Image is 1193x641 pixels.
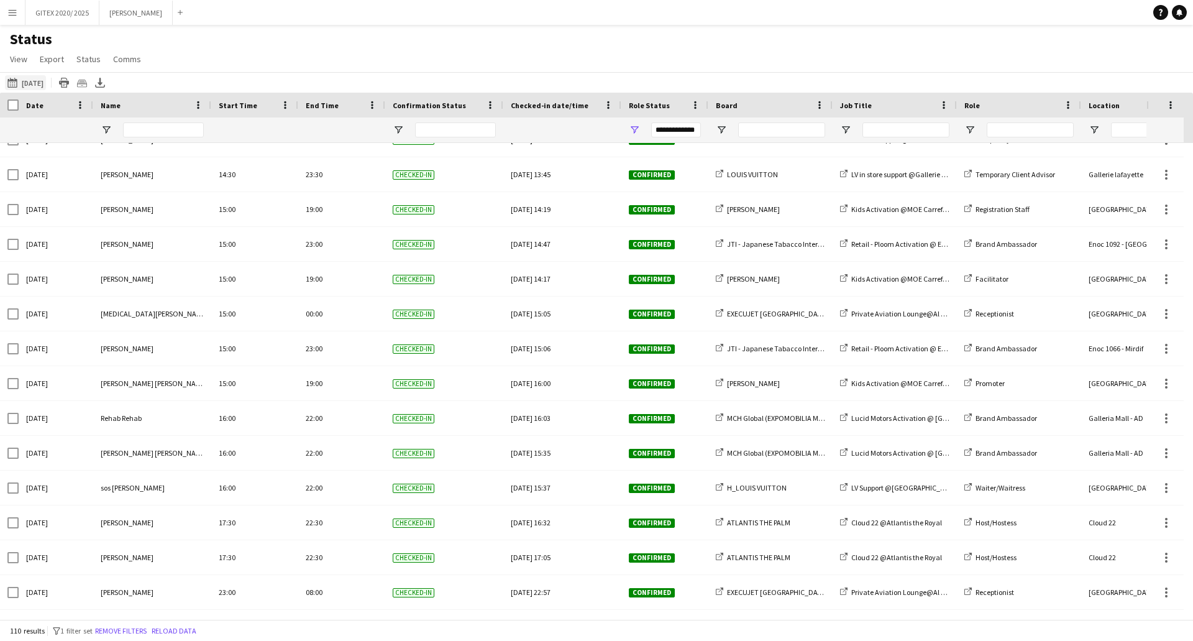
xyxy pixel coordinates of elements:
div: 22:30 [298,540,385,574]
a: MCH Global (EXPOMOBILIA MCH GLOBAL ME LIVE MARKETING LLC) [716,413,935,423]
div: [DATE] 14:17 [511,262,614,296]
button: Remove filters [93,624,149,638]
a: Retail - Ploom Activation @ Enoc 1092 [840,239,969,249]
a: Comms [108,51,146,67]
span: [PERSON_NAME] [727,205,780,214]
button: Open Filter Menu [629,124,640,136]
button: Open Filter Menu [716,124,727,136]
div: 14:30 [211,157,298,191]
span: Waiter/Waitress [976,483,1025,492]
span: Kids Activation @MOE Carrefour [851,379,953,388]
span: Brand Ambassador [976,239,1037,249]
a: Lucid Motors Activation @ [GEOGRAPHIC_DATA] [840,413,1003,423]
span: Checked-in [393,588,434,597]
div: [DATE] 17:05 [511,540,614,574]
div: [DATE] [19,505,93,540]
span: End Time [306,101,339,110]
div: [DATE] [19,575,93,609]
a: Private Aviation Lounge@Al [GEOGRAPHIC_DATA] [840,588,1009,597]
span: Checked-in [393,414,434,423]
a: EXECUJET [GEOGRAPHIC_DATA] [716,588,828,597]
span: Confirmed [629,344,675,354]
span: [PERSON_NAME] [PERSON_NAME] [101,448,208,458]
span: Kids Activation @MOE Carrefour [851,205,953,214]
span: Confirmation Status [393,101,466,110]
span: Confirmed [629,414,675,423]
div: [DATE] 16:00 [511,366,614,400]
div: 15:00 [211,262,298,296]
input: Job Title Filter Input [862,122,949,137]
div: 19:00 [298,366,385,400]
span: Checked-in [393,275,434,284]
div: [DATE] [19,227,93,261]
div: [DATE] [19,471,93,505]
span: Name [101,101,121,110]
span: Brand Ambassador [976,413,1037,423]
div: [DATE] [19,366,93,400]
span: Confirmed [629,484,675,493]
span: [PERSON_NAME] [101,170,153,179]
div: 19:00 [298,262,385,296]
button: Open Filter Menu [964,124,976,136]
app-action-btn: Export XLSX [93,75,107,90]
div: 22:00 [298,436,385,470]
div: [DATE] [19,436,93,470]
span: Temporary Client Advisor [976,170,1055,179]
span: [PERSON_NAME] [101,518,153,527]
span: Registration Staff [976,205,1030,214]
span: Confirmed [629,275,675,284]
span: JTI - Japanese Tabacco International [727,344,845,353]
span: Private Aviation Lounge@Al [GEOGRAPHIC_DATA] [851,588,1009,597]
a: ATLANTIS THE PALM [716,518,790,527]
div: 00:00 [298,297,385,331]
span: Receptionist [976,588,1014,597]
span: Confirmed [629,519,675,528]
span: Location [1089,101,1120,110]
span: [PERSON_NAME] [101,553,153,562]
span: Confirmed [629,553,675,563]
a: Host/Hostess [964,518,1017,527]
span: ATLANTIS THE PALM [727,518,790,527]
div: [DATE] [19,401,93,435]
div: 22:30 [298,505,385,540]
span: Cloud 22 @Atlantis the Royal [851,518,942,527]
span: Export [40,53,64,65]
div: [DATE] 15:05 [511,297,614,331]
span: Rehab Rehab [101,413,142,423]
a: LOUIS VUITTON [716,170,778,179]
a: Kids Activation @MOE Carrefour [840,379,953,388]
a: LV in store support @Gallerie Lafeyette [840,170,971,179]
div: 22:00 [298,401,385,435]
span: View [10,53,27,65]
span: Checked-in [393,344,434,354]
span: Retail - Ploom Activation @ Enoc 1092 [851,239,969,249]
span: Role [964,101,980,110]
button: GITEX 2020/ 2025 [25,1,99,25]
a: [PERSON_NAME] [716,274,780,284]
button: Open Filter Menu [393,124,404,136]
div: [DATE] 14:19 [511,192,614,226]
div: [DATE] [19,192,93,226]
span: Confirmed [629,170,675,180]
app-action-btn: Crew files as ZIP [75,75,89,90]
span: sos [PERSON_NAME] [101,483,165,492]
span: [PERSON_NAME] [101,588,153,597]
div: 16:00 [211,436,298,470]
app-action-btn: Print [57,75,71,90]
span: Kids Activation @MOE Carrefour [851,274,953,284]
a: Promoter [964,379,1005,388]
div: [DATE] [19,297,93,331]
span: LV in store support @Gallerie Lafeyette [851,170,971,179]
span: [PERSON_NAME] [101,239,153,249]
span: Private Aviation Lounge@Al [GEOGRAPHIC_DATA] [851,309,1009,318]
div: 15:00 [211,297,298,331]
span: Start Time [219,101,257,110]
span: Confirmed [629,310,675,319]
a: JTI - Japanese Tabacco International [716,239,845,249]
span: Brand Ambassador [976,344,1037,353]
span: Confirmed [629,240,675,249]
a: Kids Activation @MOE Carrefour [840,274,953,284]
a: Brand Ambassador [964,344,1037,353]
span: 1 filter set [60,626,93,635]
a: Host/Hostess [964,553,1017,562]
